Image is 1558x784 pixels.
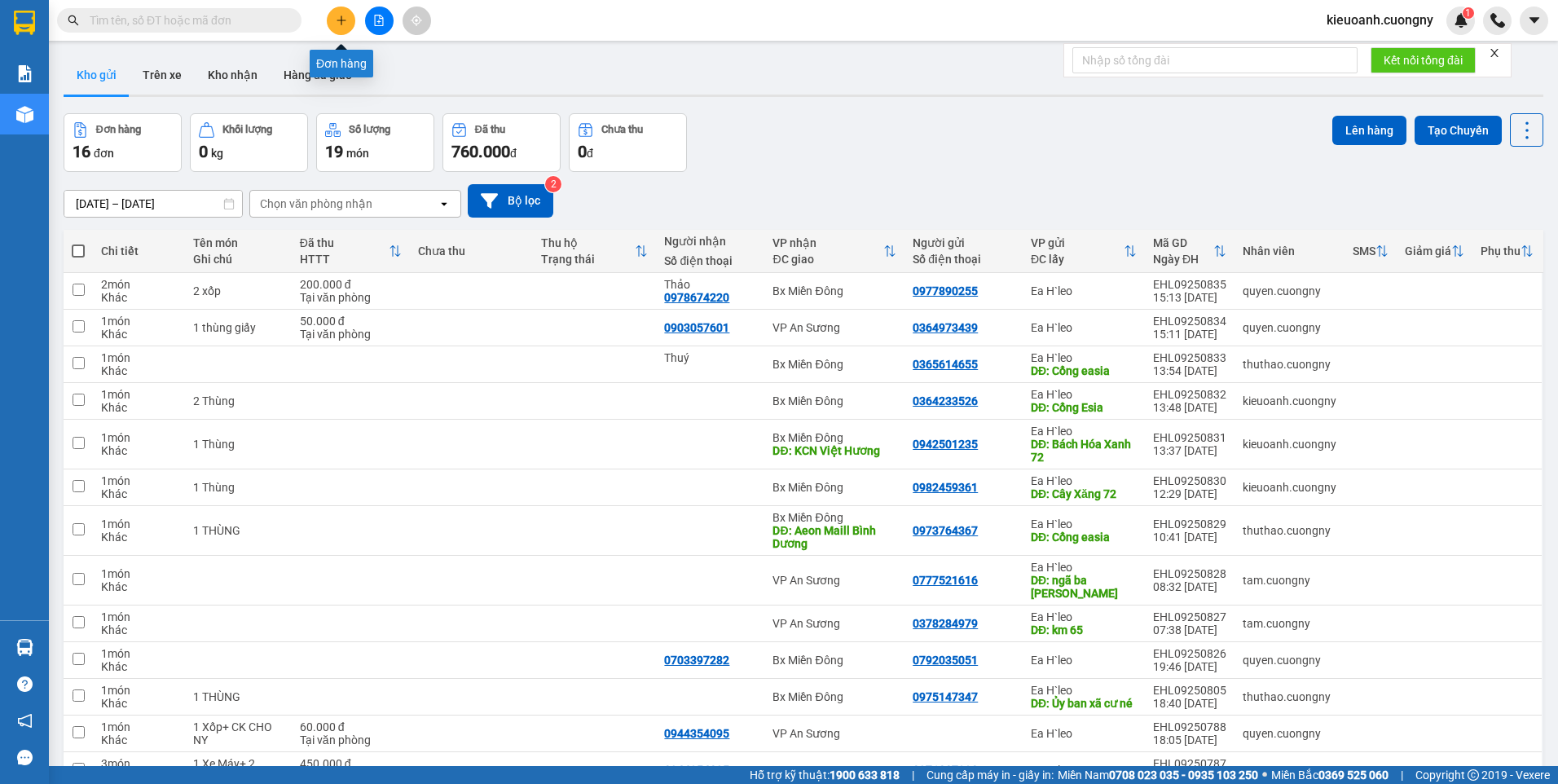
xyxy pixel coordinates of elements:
div: 1 món [101,518,177,531]
div: EHL09250828 [1153,567,1226,580]
div: EHL09250833 [1153,351,1226,364]
div: 3 món [101,757,177,770]
div: Ea H`leo [1031,764,1137,777]
div: Chưa thu [418,244,525,258]
sup: 2 [545,176,561,192]
div: EHL09250788 [1153,720,1226,733]
div: 1 THÙNG [193,690,284,703]
span: notification [17,713,33,729]
span: plus [336,15,347,26]
div: EHL09250834 [1153,315,1226,328]
button: Kho gửi [64,55,130,95]
th: Toggle SortBy [533,230,656,273]
div: Tại văn phòng [300,291,402,304]
div: Người gửi [913,236,1014,249]
th: Toggle SortBy [1397,230,1472,273]
div: 18:40 [DATE] [1153,697,1226,710]
div: VP An Sương [772,574,896,587]
button: Hàng đã giao [271,55,365,95]
div: 0378284979 [913,617,978,630]
div: quyen.cuongny [1243,284,1336,297]
input: Nhập số tổng đài [1072,47,1358,73]
div: Bx Miền Đông [772,654,896,667]
span: 16 [73,142,90,161]
span: ⚪️ [1262,772,1267,778]
th: Toggle SortBy [292,230,410,273]
div: EHL09250835 [1153,278,1226,291]
div: DĐ: km 65 [1031,623,1137,636]
div: HTTT [300,253,389,266]
button: Bộ lọc [468,184,553,218]
div: SMS [1353,244,1375,258]
span: | [1401,766,1403,784]
div: Khác [101,531,177,544]
div: Bx Miền Đông [772,481,896,494]
div: Khác [101,660,177,673]
span: search [68,15,79,26]
span: 0 [578,142,587,161]
div: 2 Thùng [193,394,284,407]
div: 1 món [101,315,177,328]
button: file-add [365,7,394,35]
img: icon-new-feature [1454,13,1468,28]
button: Kết nối tổng đài [1371,47,1476,73]
span: kg [211,147,223,160]
th: Toggle SortBy [764,230,904,273]
th: Toggle SortBy [1472,230,1542,273]
div: thuthao.cuongny [1243,690,1336,703]
div: kieuoanh.cuongny [1243,438,1336,451]
button: caret-down [1520,7,1548,35]
div: 2 món [101,278,177,291]
th: Toggle SortBy [1145,230,1235,273]
div: 0971007330 [913,764,978,777]
img: warehouse-icon [16,639,33,656]
sup: 1 [1463,7,1474,19]
span: 19 [325,142,343,161]
div: Bx Miền Đông [772,394,896,407]
strong: 1900 633 818 [830,769,900,782]
span: Kết nối tổng đài [1384,51,1463,69]
div: kieuoanh.cuongny [1243,394,1336,407]
div: EHL09250832 [1153,388,1226,401]
div: EHL09250787 [1153,757,1226,770]
div: 0982459361 [913,481,978,494]
div: Ea H`leo [1031,561,1137,574]
div: Bx Miền Đông [772,431,896,444]
div: VP nhận [772,236,883,249]
div: VP An Sương [772,321,896,334]
div: 1 thùng giấy [193,321,284,334]
div: Phụ thu [1481,244,1521,258]
div: Đơn hàng [310,50,373,77]
div: Khác [101,291,177,304]
div: 1 THÙNG [193,524,284,537]
div: EHL09250826 [1153,647,1226,660]
img: logo-vxr [14,11,35,35]
div: 07:38 [DATE] [1153,623,1226,636]
div: tam.cuongny [1243,617,1336,630]
svg: open [438,197,451,210]
div: Ea H`leo [1031,284,1137,297]
div: Ea H`leo [1031,654,1137,667]
div: DĐ: Cổng easia [1031,364,1137,377]
div: 0973764367 [913,524,978,537]
button: aim [403,7,431,35]
div: Ea H`leo [1031,321,1137,334]
div: 1 Xốp+ CK CHO NY [193,720,284,747]
div: DĐ: Ủy ban xã cư né [1031,697,1137,710]
div: Bx Miền Đông [772,358,896,371]
div: 13:48 [DATE] [1153,401,1226,414]
div: VP gửi [1031,236,1124,249]
div: Khác [101,733,177,747]
div: Tại văn phòng [300,733,402,747]
div: 0365614655 [913,358,978,371]
div: 0364973439 [913,321,978,334]
div: Tại văn phòng [300,328,402,341]
div: quyen.cuongny [1243,654,1336,667]
div: Số điện thoại [664,254,756,267]
div: Ea H`leo [1031,351,1137,364]
div: DĐ: KCN Việt Hương [772,444,896,457]
div: 1 món [101,720,177,733]
img: phone-icon [1490,13,1505,28]
span: Cung cấp máy in - giấy in: [926,766,1054,784]
div: quyen.cuongny [1243,764,1336,777]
